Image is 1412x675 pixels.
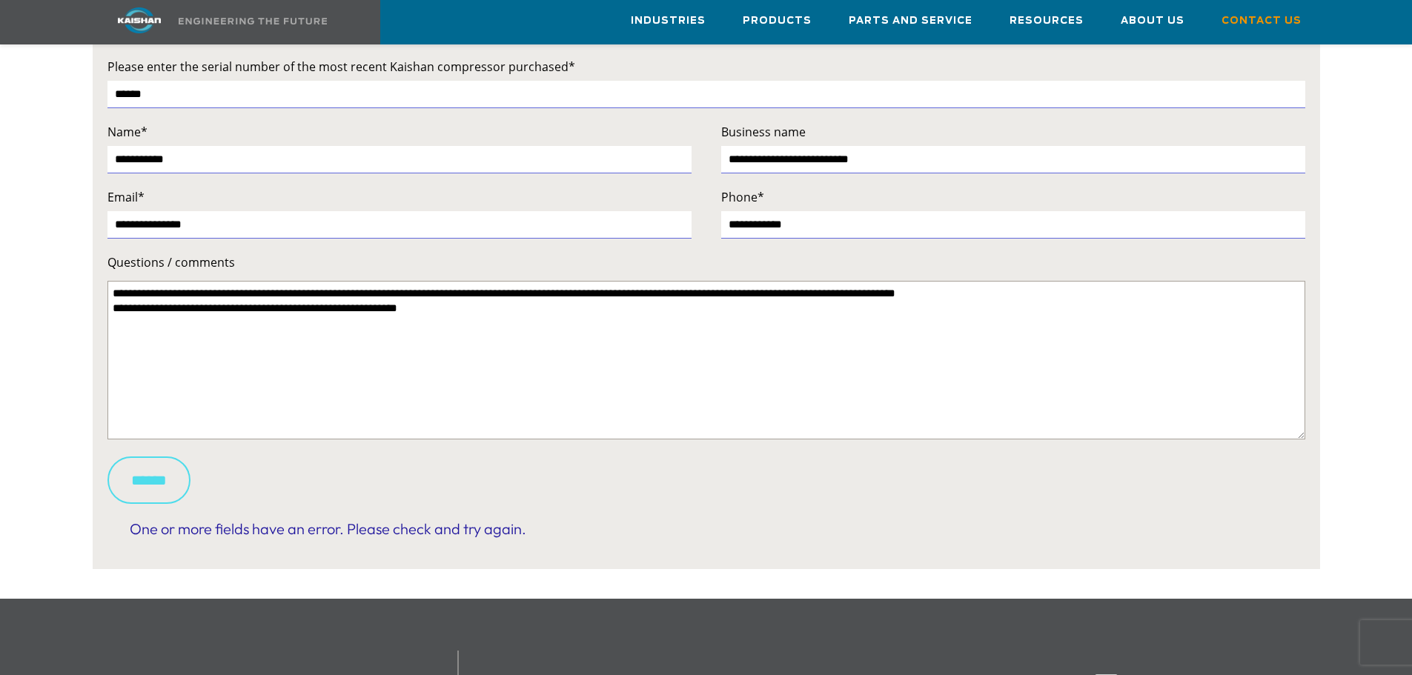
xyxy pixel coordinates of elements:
[1121,1,1184,41] a: About Us
[721,187,1305,207] label: Phone*
[721,122,1305,142] label: Business name
[631,13,706,30] span: Industries
[743,13,812,30] span: Products
[631,1,706,41] a: Industries
[1222,13,1302,30] span: Contact Us
[849,13,972,30] span: Parts and Service
[107,122,692,142] label: Name*
[107,56,1305,77] label: Please enter the serial number of the most recent Kaishan compressor purchased*
[84,7,195,33] img: kaishan logo
[107,187,692,207] label: Email*
[743,1,812,41] a: Products
[179,18,327,24] img: Engineering the future
[1010,13,1084,30] span: Resources
[849,1,972,41] a: Parts and Service
[1010,1,1084,41] a: Resources
[1222,1,1302,41] a: Contact Us
[1121,13,1184,30] span: About Us
[115,515,1298,543] div: One or more fields have an error. Please check and try again.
